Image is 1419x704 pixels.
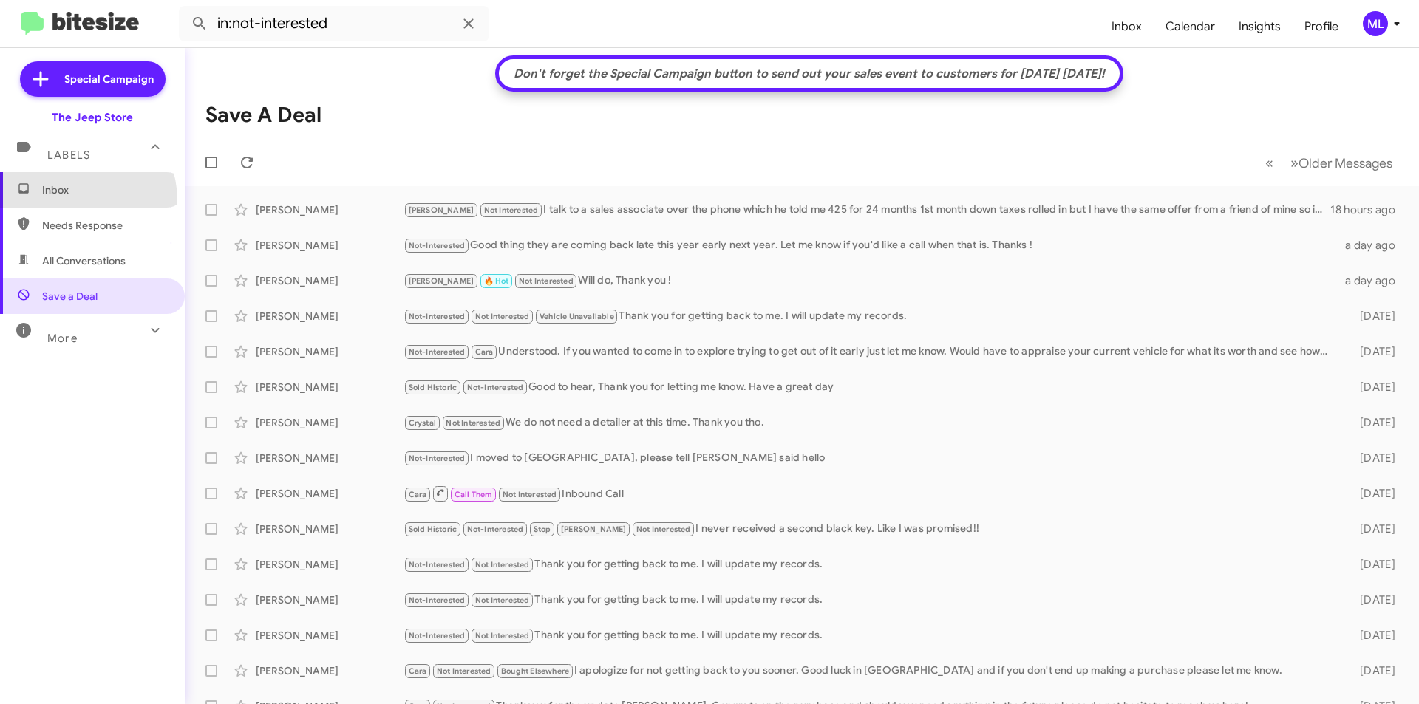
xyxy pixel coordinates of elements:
[1282,148,1401,178] button: Next
[1293,5,1350,48] a: Profile
[404,273,1336,290] div: Will do, Thank you !
[467,383,524,392] span: Not-Interested
[47,148,90,162] span: Labels
[501,666,569,676] span: Bought Elsewhere
[1336,380,1407,394] div: [DATE]
[404,308,1336,325] div: Thank you for getting back to me. I will update my records.
[475,560,530,570] span: Not Interested
[42,253,126,268] span: All Conversations
[1336,415,1407,430] div: [DATE]
[256,202,404,217] div: [PERSON_NAME]
[404,592,1336,609] div: Thank you for getting back to me. I will update my records.
[409,595,466,605] span: Not-Interested
[409,631,466,640] span: Not-Interested
[42,218,168,233] span: Needs Response
[47,332,78,345] span: More
[1336,344,1407,359] div: [DATE]
[1336,309,1407,324] div: [DATE]
[409,418,436,428] span: Crystal
[256,273,404,288] div: [PERSON_NAME]
[1265,154,1273,172] span: «
[205,103,321,127] h1: Save a Deal
[475,631,530,640] span: Not Interested
[1336,273,1407,288] div: a day ago
[409,454,466,463] span: Not-Interested
[1257,148,1401,178] nav: Page navigation example
[179,6,489,41] input: Search
[256,663,404,678] div: [PERSON_NAME]
[404,414,1336,431] div: We do not need a detailer at this time. Thank you tho.
[404,450,1336,467] div: I moved to [GEOGRAPHIC_DATA], please tell [PERSON_NAME] said hello
[404,485,1336,503] div: Inbound Call
[404,556,1336,573] div: Thank you for getting back to me. I will update my records.
[20,61,166,97] a: Special Campaign
[1336,238,1407,253] div: a day ago
[1336,663,1407,678] div: [DATE]
[540,312,614,321] span: Vehicle Unavailable
[256,344,404,359] div: [PERSON_NAME]
[1100,5,1154,48] a: Inbox
[409,276,474,286] span: [PERSON_NAME]
[42,289,98,304] span: Save a Deal
[409,524,457,534] span: Sold Historic
[1299,155,1392,171] span: Older Messages
[1336,522,1407,536] div: [DATE]
[475,312,530,321] span: Not Interested
[1154,5,1227,48] a: Calendar
[1336,486,1407,501] div: [DATE]
[1350,11,1403,36] button: ML
[506,66,1112,81] div: Don't forget the Special Campaign button to send out your sales event to customers for [DATE] [DA...
[42,182,168,197] span: Inbox
[256,522,404,536] div: [PERSON_NAME]
[1256,148,1282,178] button: Previous
[409,560,466,570] span: Not-Interested
[409,241,466,250] span: Not-Interested
[256,415,404,430] div: [PERSON_NAME]
[467,524,524,534] span: Not-Interested
[409,666,427,676] span: Cara
[484,205,539,215] span: Not Interested
[534,524,551,534] span: Stop
[503,490,557,499] span: Not Interested
[437,666,491,676] span: Not Interested
[404,663,1336,680] div: I apologize for not getting back to you sooner. Good luck in [GEOGRAPHIC_DATA] and if you don't e...
[561,524,627,534] span: [PERSON_NAME]
[1363,11,1388,36] div: ML
[64,72,154,86] span: Special Campaign
[256,628,404,643] div: [PERSON_NAME]
[1330,202,1407,217] div: 18 hours ago
[409,383,457,392] span: Sold Historic
[256,238,404,253] div: [PERSON_NAME]
[256,486,404,501] div: [PERSON_NAME]
[256,380,404,394] div: [PERSON_NAME]
[404,379,1336,396] div: Good to hear, Thank you for letting me know. Have a great day
[409,347,466,357] span: Not-Interested
[1290,154,1299,172] span: »
[1336,592,1407,607] div: [DATE]
[409,490,427,499] span: Cara
[52,110,133,125] div: The Jeep Store
[404,521,1336,538] div: I never received a second black key. Like I was promised!!
[1336,451,1407,465] div: [DATE]
[404,344,1336,360] div: Understood. If you wanted to come in to explore trying to get out of it early just let me know. W...
[404,627,1336,644] div: Thank you for getting back to me. I will update my records.
[256,451,404,465] div: [PERSON_NAME]
[484,276,509,286] span: 🔥 Hot
[636,524,691,534] span: Not Interested
[404,202,1330,219] div: I talk to a sales associate over the phone which he told me 425 for 24 months 1st month down taxe...
[475,347,494,357] span: Cara
[1336,628,1407,643] div: [DATE]
[1227,5,1293,48] a: Insights
[409,205,474,215] span: [PERSON_NAME]
[1336,557,1407,572] div: [DATE]
[475,595,530,605] span: Not Interested
[404,237,1336,254] div: Good thing they are coming back late this year early next year. Let me know if you'd like a call ...
[455,490,493,499] span: Call Them
[256,592,404,607] div: [PERSON_NAME]
[519,276,574,286] span: Not Interested
[256,557,404,572] div: [PERSON_NAME]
